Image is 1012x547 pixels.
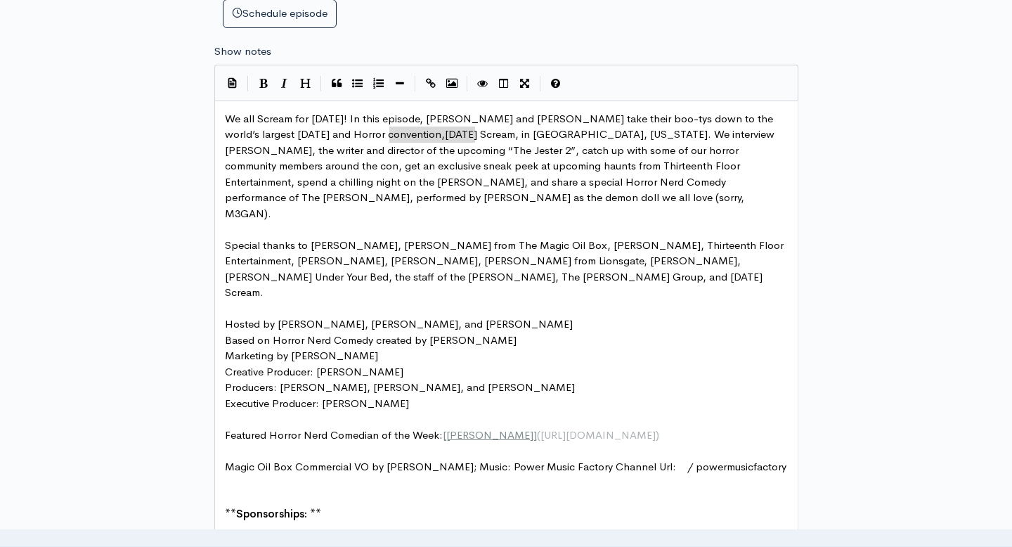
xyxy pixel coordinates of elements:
span: Executive Producer: [PERSON_NAME] [225,397,409,410]
button: Insert Image [441,73,462,94]
span: [ [443,428,446,442]
span: Creative Producer: [PERSON_NAME] [225,365,403,378]
span: Magic Oil Box Commercial VO by [PERSON_NAME]; Music: Power Music Factory Channel Url: / powermusi... [225,460,789,489]
button: Toggle Side by Side [493,73,514,94]
button: Bold [253,73,274,94]
button: Create Link [420,73,441,94]
i: | [540,76,541,92]
span: [DATE] Screa [445,127,507,141]
label: Show notes [214,44,271,60]
i: | [467,76,468,92]
span: We all Scream for [DATE]! In this episode, [PERSON_NAME] and [PERSON_NAME] take their boo-tys dow... [225,112,777,220]
span: Special thanks to [PERSON_NAME], [PERSON_NAME] from The Magic Oil Box, [PERSON_NAME], Thirteenth ... [225,238,786,300]
i: | [415,76,416,92]
button: Numbered List [368,73,389,94]
span: Hosted by [PERSON_NAME], [PERSON_NAME], and [PERSON_NAME] [225,317,573,330]
span: ) [656,428,659,442]
button: Markdown Guide [545,73,566,94]
span: ] [533,428,537,442]
span: Featured Horror Nerd Comedian of the Week: [225,428,662,442]
button: Italic [274,73,295,94]
i: | [320,76,322,92]
button: Toggle Preview [472,73,493,94]
button: Toggle Fullscreen [514,73,536,94]
i: | [247,76,249,92]
span: Sponsorships: ** [236,507,321,520]
span: ( [537,428,540,442]
button: Heading [295,73,316,94]
span: Producers: [PERSON_NAME], [PERSON_NAME], and [PERSON_NAME] [225,380,575,394]
button: Insert Horizontal Line [389,73,410,94]
span: [PERSON_NAME] [446,428,533,442]
button: Quote [326,73,347,94]
span: Marketing by [PERSON_NAME] [225,349,378,362]
span: Based on Horror Nerd Comedy created by [PERSON_NAME] [225,333,517,347]
button: Insert Show Notes Template [222,72,243,93]
span: [URL][DOMAIN_NAME] [540,428,656,442]
button: Generic List [347,73,368,94]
